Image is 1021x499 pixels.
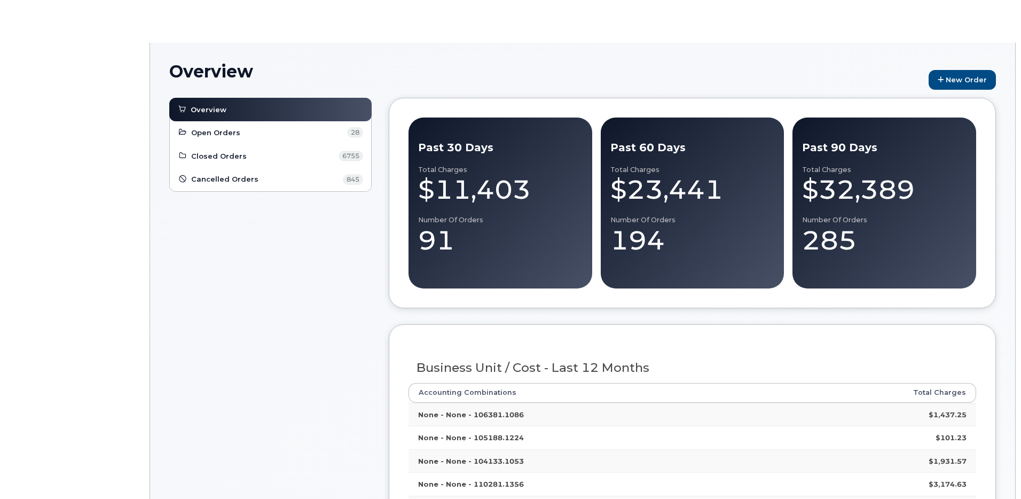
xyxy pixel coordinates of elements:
strong: None - None - 110281.1356 [418,480,524,488]
strong: $1,931.57 [929,457,967,465]
h3: Business Unit / Cost - Last 12 Months [417,361,968,375]
a: Open Orders 28 [178,126,363,139]
span: Overview [191,105,226,115]
div: Total Charges [610,166,775,174]
th: Total Charges [773,383,976,402]
div: 194 [610,224,775,256]
strong: $101.23 [936,433,967,442]
h1: Overview [169,62,923,81]
div: Total Charges [418,166,583,174]
div: $11,403 [418,174,583,206]
span: 28 [347,127,363,138]
div: 91 [418,224,583,256]
strong: None - None - 105188.1224 [418,433,524,442]
div: Past 90 Days [802,140,967,155]
a: New Order [929,70,996,90]
span: Open Orders [191,128,240,138]
div: Past 60 Days [610,140,775,155]
div: Number of Orders [802,216,967,224]
strong: None - None - 106381.1086 [418,410,524,419]
th: Accounting Combinations [409,383,773,402]
div: Total Charges [802,166,967,174]
span: 6755 [339,151,363,161]
strong: $1,437.25 [929,410,967,419]
span: Closed Orders [191,151,247,161]
div: Number of Orders [610,216,775,224]
strong: $3,174.63 [929,480,967,488]
strong: None - None - 104133.1053 [418,457,524,465]
a: Closed Orders 6755 [178,150,363,162]
span: 845 [343,174,363,185]
div: $23,441 [610,174,775,206]
div: 285 [802,224,967,256]
span: Cancelled Orders [191,174,258,184]
div: Number of Orders [418,216,583,224]
div: $32,389 [802,174,967,206]
a: Overview [177,103,364,116]
div: Past 30 Days [418,140,583,155]
a: Cancelled Orders 845 [178,173,363,186]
